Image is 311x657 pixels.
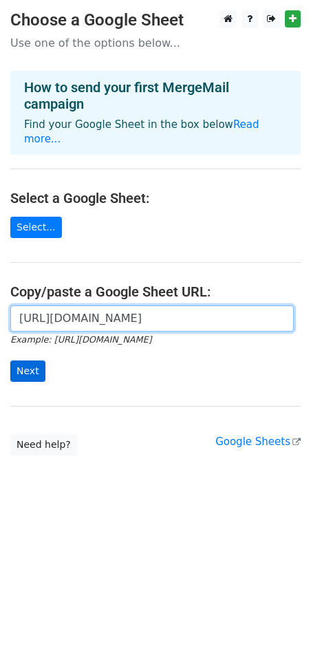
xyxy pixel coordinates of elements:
[10,360,45,382] input: Next
[24,118,287,147] p: Find your Google Sheet in the box below
[10,305,294,332] input: Paste your Google Sheet URL here
[10,434,77,455] a: Need help?
[242,591,311,657] iframe: Chat Widget
[10,10,301,30] h3: Choose a Google Sheet
[24,118,259,145] a: Read more...
[10,283,301,300] h4: Copy/paste a Google Sheet URL:
[215,435,301,448] a: Google Sheets
[10,217,62,238] a: Select...
[10,190,301,206] h4: Select a Google Sheet:
[10,36,301,50] p: Use one of the options below...
[24,79,287,112] h4: How to send your first MergeMail campaign
[10,334,151,345] small: Example: [URL][DOMAIN_NAME]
